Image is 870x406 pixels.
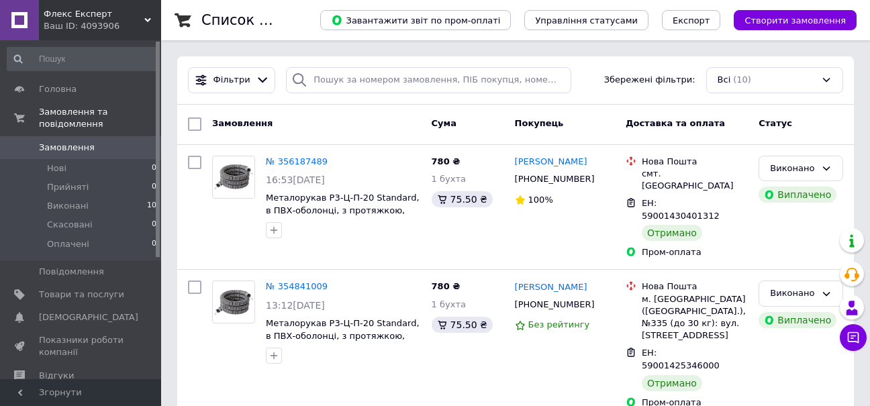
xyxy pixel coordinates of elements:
[39,311,138,323] span: [DEMOGRAPHIC_DATA]
[733,74,751,85] span: (10)
[744,15,846,26] span: Створити замовлення
[213,74,250,87] span: Фільтри
[266,156,328,166] a: № 356187489
[39,106,161,130] span: Замовлення та повідомлення
[528,195,553,205] span: 100%
[432,281,461,291] span: 780 ₴
[604,74,695,87] span: Збережені фільтри:
[512,170,597,188] div: [PHONE_NUMBER]
[152,162,156,174] span: 0
[286,67,571,93] input: Пошук за номером замовлення, ПІБ покупця, номером телефону, Email, номером накладної
[432,299,466,309] span: 1 бухта
[266,300,325,311] span: 13:12[DATE]
[432,118,456,128] span: Cума
[642,198,720,221] span: ЕН: 59001430401312
[152,219,156,231] span: 0
[47,181,89,193] span: Прийняті
[39,266,104,278] span: Повідомлення
[642,281,748,293] div: Нова Пошта
[524,10,648,30] button: Управління статусами
[147,200,156,212] span: 10
[515,156,587,168] a: [PERSON_NAME]
[770,162,816,176] div: Виконано
[212,281,255,323] a: Фото товару
[432,174,466,184] span: 1 бухта
[720,15,857,25] a: Створити замовлення
[840,324,867,351] button: Чат з покупцем
[39,83,77,95] span: Головна
[642,168,748,192] div: смт. [GEOGRAPHIC_DATA]
[44,20,161,32] div: Ваш ID: 4093906
[673,15,710,26] span: Експорт
[626,118,725,128] span: Доставка та оплата
[759,118,792,128] span: Статус
[47,200,89,212] span: Виконані
[212,118,273,128] span: Замовлення
[759,312,836,328] div: Виплачено
[642,293,748,342] div: м. [GEOGRAPHIC_DATA] ([GEOGRAPHIC_DATA].), №335 (до 30 кг): вул. [STREET_ADDRESS]
[759,187,836,203] div: Виплачено
[201,12,338,28] h1: Список замовлень
[770,287,816,301] div: Виконано
[266,174,325,185] span: 16:53[DATE]
[718,74,731,87] span: Всі
[39,142,95,154] span: Замовлення
[39,370,74,382] span: Відгуки
[662,10,721,30] button: Експорт
[642,348,720,370] span: ЕН: 59001425346000
[7,47,158,71] input: Пошук
[642,375,702,391] div: Отримано
[515,118,564,128] span: Покупець
[642,225,702,241] div: Отримано
[47,162,66,174] span: Нові
[39,289,124,301] span: Товари та послуги
[213,287,254,317] img: Фото товару
[152,181,156,193] span: 0
[152,238,156,250] span: 0
[432,156,461,166] span: 780 ₴
[515,281,587,294] a: [PERSON_NAME]
[47,238,89,250] span: Оплачені
[512,296,597,313] div: [PHONE_NUMBER]
[266,318,420,353] a: Металорукав Р3-Ц-П-20 Standard, в ПВХ-оболонці, з протяжкою, колір сірий
[212,156,255,199] a: Фото товару
[642,156,748,168] div: Нова Пошта
[642,246,748,258] div: Пром-оплата
[44,8,144,20] span: Флекс Експерт
[47,219,93,231] span: Скасовані
[213,162,254,192] img: Фото товару
[266,281,328,291] a: № 354841009
[39,334,124,358] span: Показники роботи компанії
[432,191,493,207] div: 75.50 ₴
[535,15,638,26] span: Управління статусами
[528,319,590,329] span: Без рейтингу
[734,10,857,30] button: Створити замовлення
[320,10,511,30] button: Завантажити звіт по пром-оплаті
[331,14,500,26] span: Завантажити звіт по пром-оплаті
[266,193,420,227] a: Металорукав Р3-Ц-П-20 Standard, в ПВХ-оболонці, з протяжкою, колір сірий
[432,317,493,333] div: 75.50 ₴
